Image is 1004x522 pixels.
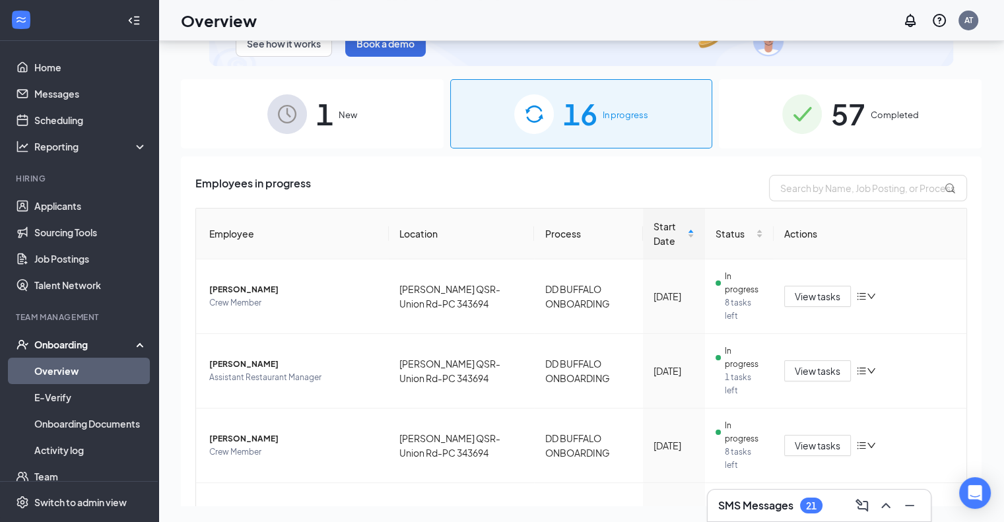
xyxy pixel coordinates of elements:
[34,358,147,384] a: Overview
[902,498,918,513] svg: Minimize
[603,108,648,121] span: In progress
[856,366,867,376] span: bars
[345,30,426,57] button: Book a demo
[959,477,991,509] div: Open Intercom Messenger
[209,445,378,459] span: Crew Member
[806,500,817,511] div: 21
[209,283,378,296] span: [PERSON_NAME]
[16,496,29,509] svg: Settings
[34,54,147,81] a: Home
[795,289,840,304] span: View tasks
[34,140,148,153] div: Reporting
[34,410,147,437] a: Onboarding Documents
[16,311,145,323] div: Team Management
[653,289,695,304] div: [DATE]
[534,334,642,408] td: DD BUFFALO ONBOARDING
[34,81,147,107] a: Messages
[563,91,597,137] span: 16
[784,435,851,456] button: View tasks
[867,366,876,375] span: down
[389,209,535,259] th: Location
[856,440,867,451] span: bars
[725,296,763,323] span: 8 tasks left
[34,437,147,463] a: Activity log
[389,259,535,334] td: [PERSON_NAME] QSR-Union Rd-PC 343694
[725,445,763,472] span: 8 tasks left
[34,496,127,509] div: Switch to admin view
[964,15,973,26] div: AT
[389,408,535,483] td: [PERSON_NAME] QSR-Union Rd-PC 343694
[16,338,29,351] svg: UserCheck
[16,140,29,153] svg: Analysis
[316,91,333,137] span: 1
[725,270,764,296] span: In progress
[871,108,919,121] span: Completed
[867,292,876,301] span: down
[774,209,966,259] th: Actions
[725,344,764,371] span: In progress
[34,245,147,272] a: Job Postings
[653,364,695,378] div: [DATE]
[716,226,753,241] span: Status
[795,364,840,378] span: View tasks
[831,91,865,137] span: 57
[34,272,147,298] a: Talent Network
[534,209,642,259] th: Process
[534,408,642,483] td: DD BUFFALO ONBOARDING
[899,495,920,516] button: Minimize
[852,495,873,516] button: ComposeMessage
[16,173,145,184] div: Hiring
[209,432,378,445] span: [PERSON_NAME]
[34,338,136,351] div: Onboarding
[725,371,763,397] span: 1 tasks left
[236,30,332,57] button: See how it works
[339,108,357,121] span: New
[34,463,147,490] a: Team
[34,384,147,410] a: E-Verify
[15,13,28,26] svg: WorkstreamLogo
[34,193,147,219] a: Applicants
[854,498,870,513] svg: ComposeMessage
[718,498,793,513] h3: SMS Messages
[209,358,378,371] span: [PERSON_NAME]
[389,334,535,408] td: [PERSON_NAME] QSR-Union Rd-PC 343694
[653,219,685,248] span: Start Date
[867,441,876,450] span: down
[725,419,764,445] span: In progress
[209,296,378,310] span: Crew Member
[784,360,851,381] button: View tasks
[127,14,141,27] svg: Collapse
[902,13,918,28] svg: Notifications
[34,219,147,245] a: Sourcing Tools
[196,209,389,259] th: Employee
[534,259,642,334] td: DD BUFFALO ONBOARDING
[209,371,378,384] span: Assistant Restaurant Manager
[784,286,851,307] button: View tasks
[653,438,695,453] div: [DATE]
[195,175,311,201] span: Employees in progress
[769,175,967,201] input: Search by Name, Job Posting, or Process
[856,291,867,302] span: bars
[34,107,147,133] a: Scheduling
[795,438,840,453] span: View tasks
[875,495,896,516] button: ChevronUp
[931,13,947,28] svg: QuestionInfo
[878,498,894,513] svg: ChevronUp
[705,209,774,259] th: Status
[181,9,257,32] h1: Overview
